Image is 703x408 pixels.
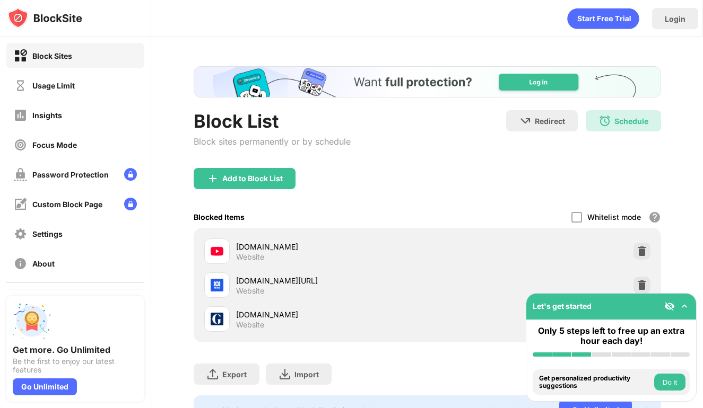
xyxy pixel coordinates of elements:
div: About [32,259,55,268]
img: time-usage-off.svg [14,79,27,92]
div: Be the first to enjoy our latest features [13,357,138,374]
img: favicons [211,245,223,258]
div: [DOMAIN_NAME] [236,241,428,252]
img: lock-menu.svg [124,168,137,181]
img: eye-not-visible.svg [664,301,675,312]
div: Website [236,286,264,296]
div: [DOMAIN_NAME][URL] [236,275,428,286]
div: Only 5 steps left to free up an extra hour each day! [533,326,690,346]
img: omni-setup-toggle.svg [679,301,690,312]
div: Import [294,370,319,379]
div: Settings [32,229,63,238]
img: about-off.svg [14,257,27,270]
div: Blocked Items [194,212,245,221]
div: Redirect [535,117,565,126]
img: customize-block-page-off.svg [14,198,27,211]
div: Focus Mode [32,140,77,149]
div: Get personalized productivity suggestions [539,375,652,390]
img: password-protection-off.svg [14,168,27,181]
img: push-unlimited.svg [13,302,51,340]
img: focus-off.svg [14,138,27,152]
div: Add to Block List [222,174,283,183]
div: Usage Limit [32,81,75,90]
div: Whitelist mode [587,212,641,221]
iframe: Banner [194,66,661,97]
div: animation [567,8,639,29]
img: favicons [211,279,223,291]
div: [DOMAIN_NAME] [236,309,428,320]
img: settings-off.svg [14,227,27,241]
img: logo-blocksite.svg [7,7,82,29]
div: Website [236,320,264,330]
div: Block Sites [32,51,72,60]
img: favicons [211,313,223,325]
div: Custom Block Page [32,200,102,209]
div: Insights [32,111,62,120]
img: block-on.svg [14,49,27,63]
div: Let's get started [533,301,592,311]
img: insights-off.svg [14,109,27,122]
div: Schedule [614,117,648,126]
button: Do it [654,374,685,391]
div: Login [665,14,685,23]
div: Password Protection [32,170,109,179]
div: Export [222,370,247,379]
div: Block List [194,110,351,132]
img: lock-menu.svg [124,198,137,210]
div: Get more. Go Unlimited [13,344,138,355]
div: Website [236,252,264,262]
div: Go Unlimited [13,378,77,395]
div: Block sites permanently or by schedule [194,136,351,147]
